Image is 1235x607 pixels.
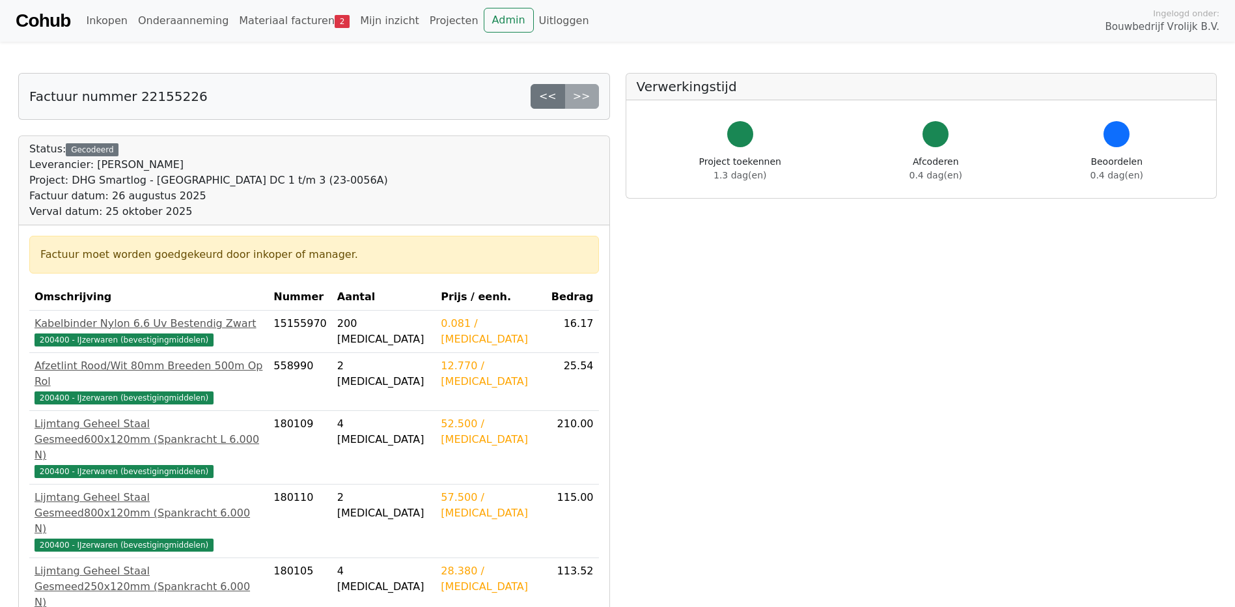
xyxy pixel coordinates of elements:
a: Admin [484,8,534,33]
div: Factuur datum: 26 augustus 2025 [29,188,388,204]
span: 200400 - IJzerwaren (bevestigingmiddelen) [35,333,214,346]
th: Aantal [332,284,436,311]
td: 180110 [268,485,331,558]
th: Omschrijving [29,284,268,311]
td: 115.00 [546,485,599,558]
a: Afzetlint Rood/Wit 80mm Breeden 500m Op Rol200400 - IJzerwaren (bevestigingmiddelen) [35,358,263,405]
div: Kabelbinder Nylon 6.6 Uv Bestendig Zwart [35,316,263,332]
div: Afzetlint Rood/Wit 80mm Breeden 500m Op Rol [35,358,263,389]
div: 4 [MEDICAL_DATA] [337,416,431,447]
a: << [531,84,565,109]
span: Bouwbedrijf Vrolijk B.V. [1105,20,1219,35]
a: Projecten [424,8,484,34]
div: Gecodeerd [66,143,118,156]
div: Factuur moet worden goedgekeurd door inkoper of manager. [40,247,588,262]
div: 200 [MEDICAL_DATA] [337,316,431,347]
td: 558990 [268,353,331,411]
h5: Verwerkingstijd [637,79,1206,94]
div: 2 [MEDICAL_DATA] [337,358,431,389]
div: Lijmtang Geheel Staal Gesmeed800x120mm (Spankracht 6.000 N) [35,490,263,537]
div: Project toekennen [699,155,781,182]
a: Uitloggen [534,8,594,34]
td: 180109 [268,411,331,485]
a: Lijmtang Geheel Staal Gesmeed600x120mm (Spankracht L 6.000 N)200400 - IJzerwaren (bevestigingmidd... [35,416,263,479]
span: 2 [335,15,350,28]
span: 1.3 dag(en) [714,170,766,180]
div: Leverancier: [PERSON_NAME] [29,157,388,173]
td: 16.17 [546,311,599,353]
th: Prijs / eenh. [436,284,546,311]
a: Cohub [16,5,70,36]
div: Status: [29,141,388,219]
div: 52.500 / [MEDICAL_DATA] [441,416,541,447]
div: 12.770 / [MEDICAL_DATA] [441,358,541,389]
td: 210.00 [546,411,599,485]
th: Nummer [268,284,331,311]
a: Onderaanneming [133,8,234,34]
h5: Factuur nummer 22155226 [29,89,208,104]
span: Ingelogd onder: [1153,7,1219,20]
div: Lijmtang Geheel Staal Gesmeed600x120mm (Spankracht L 6.000 N) [35,416,263,463]
div: 57.500 / [MEDICAL_DATA] [441,490,541,521]
td: 25.54 [546,353,599,411]
div: 28.380 / [MEDICAL_DATA] [441,563,541,595]
div: Afcoderen [909,155,962,182]
span: 200400 - IJzerwaren (bevestigingmiddelen) [35,465,214,478]
span: 200400 - IJzerwaren (bevestigingmiddelen) [35,391,214,404]
div: 0.081 / [MEDICAL_DATA] [441,316,541,347]
div: Beoordelen [1090,155,1143,182]
span: 200400 - IJzerwaren (bevestigingmiddelen) [35,539,214,552]
a: Materiaal facturen2 [234,8,355,34]
span: 0.4 dag(en) [909,170,962,180]
div: 4 [MEDICAL_DATA] [337,563,431,595]
td: 15155970 [268,311,331,353]
a: Lijmtang Geheel Staal Gesmeed800x120mm (Spankracht 6.000 N)200400 - IJzerwaren (bevestigingmiddelen) [35,490,263,552]
a: Kabelbinder Nylon 6.6 Uv Bestendig Zwart200400 - IJzerwaren (bevestigingmiddelen) [35,316,263,347]
div: Project: DHG Smartlog - [GEOGRAPHIC_DATA] DC 1 t/m 3 (23-0056A) [29,173,388,188]
a: Inkopen [81,8,132,34]
div: 2 [MEDICAL_DATA] [337,490,431,521]
span: 0.4 dag(en) [1090,170,1143,180]
div: Verval datum: 25 oktober 2025 [29,204,388,219]
a: Mijn inzicht [355,8,424,34]
th: Bedrag [546,284,599,311]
